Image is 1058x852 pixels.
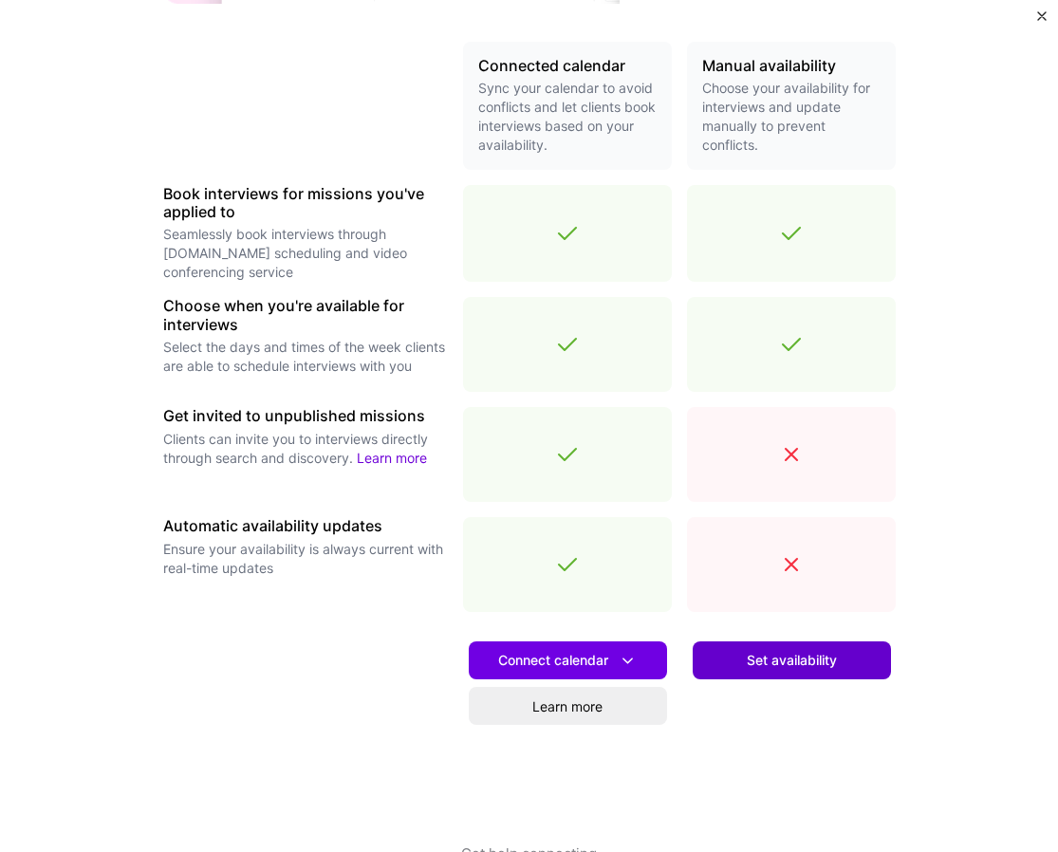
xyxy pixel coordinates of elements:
h3: Connected calendar [478,57,657,75]
i: icon DownArrowWhite [618,651,638,671]
span: Set availability [747,651,837,670]
p: Choose your availability for interviews and update manually to prevent conflicts. [702,79,881,155]
a: Learn more [469,687,667,725]
h3: Automatic availability updates [163,517,448,535]
p: Sync your calendar to avoid conflicts and let clients book interviews based on your availability. [478,79,657,155]
a: Learn more [357,450,427,466]
span: Connect calendar [498,651,638,671]
button: Connect calendar [469,641,667,679]
p: Ensure your availability is always current with real-time updates [163,540,448,578]
button: Set availability [693,641,891,679]
h3: Manual availability [702,57,881,75]
p: Clients can invite you to interviews directly through search and discovery. [163,430,448,468]
p: Select the days and times of the week clients are able to schedule interviews with you [163,338,448,376]
button: Close [1037,11,1047,31]
h3: Choose when you're available for interviews [163,297,448,333]
p: Seamlessly book interviews through [DOMAIN_NAME] scheduling and video conferencing service [163,225,448,282]
h3: Get invited to unpublished missions [163,407,448,425]
h3: Book interviews for missions you've applied to [163,185,448,221]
